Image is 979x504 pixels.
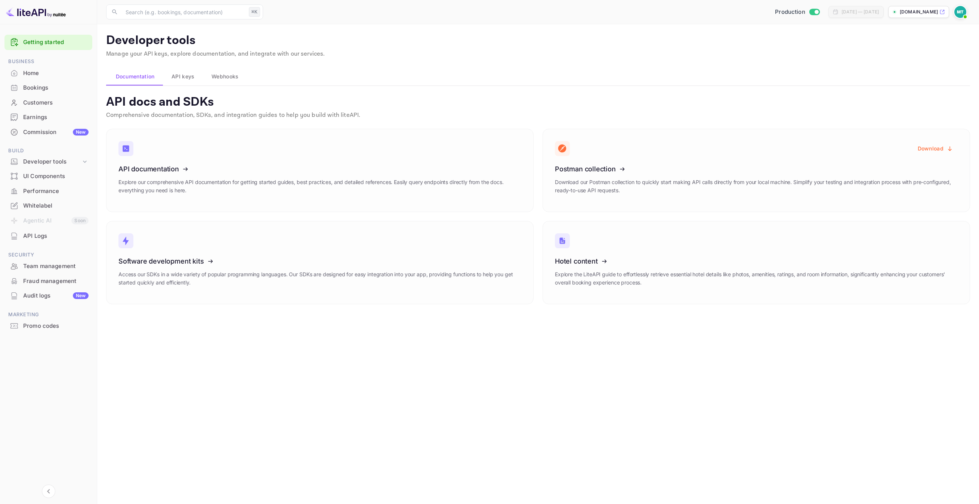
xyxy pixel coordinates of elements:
[23,113,89,122] div: Earnings
[4,125,92,140] div: CommissionNew
[4,110,92,125] div: Earnings
[4,96,92,109] a: Customers
[23,232,89,240] div: API Logs
[4,274,92,288] a: Fraud management
[23,128,89,137] div: Commission
[118,165,521,173] h3: API documentation
[106,129,534,212] a: API documentationExplore our comprehensive API documentation for getting started guides, best pra...
[4,274,92,289] div: Fraud management
[543,221,970,304] a: Hotel contentExplore the LiteAPI guide to effortlessly retrieve essential hotel details like phot...
[4,184,92,198] a: Performance
[121,4,246,19] input: Search (e.g. bookings, documentation)
[555,178,958,195] p: Download our Postman collection to quickly start making API calls directly from your local machin...
[106,68,970,85] div: account-settings tabs
[4,66,92,81] div: Home
[4,66,92,80] a: Home
[4,311,92,319] span: Marketing
[913,141,958,156] button: Download
[4,289,92,302] a: Audit logsNew
[106,221,534,304] a: Software development kitsAccess our SDKs in a wide variety of popular programming languages. Our ...
[4,57,92,66] span: Business
[23,262,89,271] div: Team management
[23,187,89,196] div: Performance
[4,319,92,333] div: Promo codes
[23,292,89,300] div: Audit logs
[106,111,970,120] p: Comprehensive documentation, SDKs, and integration guides to help you build with liteAPI.
[73,292,89,299] div: New
[23,38,89,47] a: Getting started
[42,485,55,498] button: Collapse navigation
[555,165,958,173] h3: Postman collection
[4,110,92,124] a: Earnings
[4,169,92,183] a: UI Components
[106,33,970,48] p: Developer tools
[841,9,879,15] div: [DATE] — [DATE]
[772,8,822,16] div: Switch to Sandbox mode
[118,178,521,195] p: Explore our comprehensive API documentation for getting started guides, best practices, and detai...
[4,229,92,243] div: API Logs
[249,7,260,17] div: ⌘K
[211,72,238,81] span: Webhooks
[23,322,89,330] div: Promo codes
[23,84,89,92] div: Bookings
[106,50,970,59] p: Manage your API keys, explore documentation, and integrate with our services.
[6,6,66,18] img: LiteAPI logo
[23,202,89,210] div: Whitelabel
[4,125,92,139] a: CommissionNew
[4,319,92,333] a: Promo codes
[954,6,966,18] img: Marcin Teodoru
[116,72,155,81] span: Documentation
[775,8,805,16] span: Production
[172,72,194,81] span: API keys
[106,95,970,110] p: API docs and SDKs
[4,199,92,212] a: Whitelabel
[4,229,92,243] a: API Logs
[23,158,81,166] div: Developer tools
[4,184,92,199] div: Performance
[4,96,92,110] div: Customers
[555,257,958,265] h3: Hotel content
[4,147,92,155] span: Build
[23,277,89,286] div: Fraud management
[23,69,89,78] div: Home
[4,259,92,274] div: Team management
[4,35,92,50] div: Getting started
[4,169,92,184] div: UI Components
[23,172,89,181] div: UI Components
[118,257,521,265] h3: Software development kits
[4,81,92,94] a: Bookings
[4,155,92,168] div: Developer tools
[900,9,938,15] p: [DOMAIN_NAME]
[23,99,89,107] div: Customers
[118,270,521,287] p: Access our SDKs in a wide variety of popular programming languages. Our SDKs are designed for eas...
[555,270,958,287] p: Explore the LiteAPI guide to effortlessly retrieve essential hotel details like photos, amenities...
[4,251,92,259] span: Security
[4,259,92,273] a: Team management
[73,129,89,136] div: New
